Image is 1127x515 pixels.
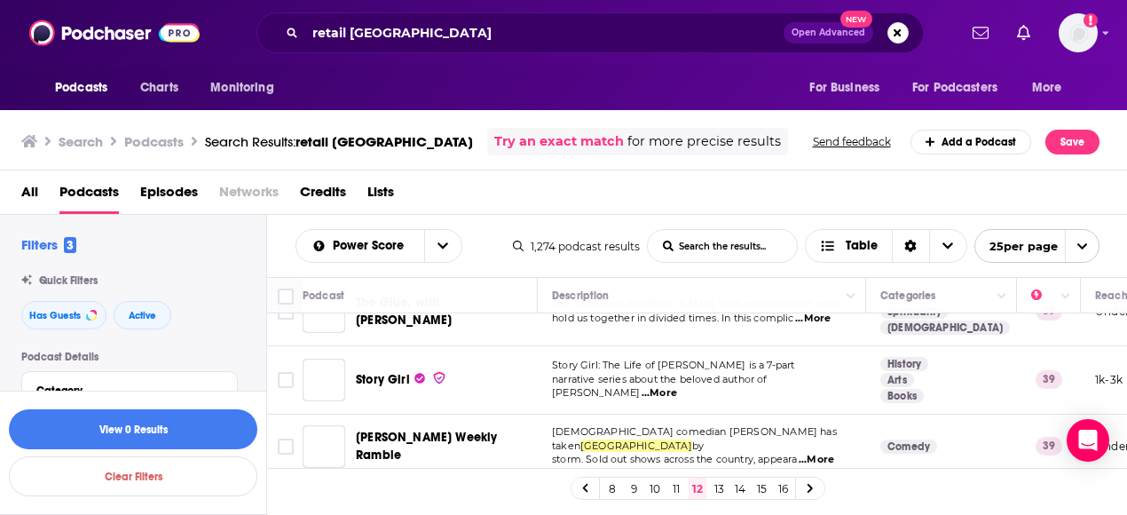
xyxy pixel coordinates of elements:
button: open menu [901,71,1023,105]
button: Show profile menu [1059,13,1098,52]
div: Description [552,285,609,306]
a: Charts [129,71,189,105]
span: 25 per page [975,233,1058,260]
a: 14 [731,478,749,499]
a: 9 [625,478,642,499]
span: narrative series about the beloved author of [PERSON_NAME] [552,373,768,400]
a: 16 [774,478,792,499]
a: Episodes [140,178,198,214]
div: Podcast [303,285,344,306]
div: 1,274 podcast results [513,240,640,253]
button: open menu [1020,71,1084,105]
span: for more precise results [627,131,781,152]
span: Story Girl [356,372,410,387]
span: The Glue, with [PERSON_NAME] [356,295,452,328]
button: open menu [198,71,296,105]
button: Choose View [805,229,967,263]
span: [PERSON_NAME] Weekly Ramble [356,430,497,463]
span: ...More [642,386,677,400]
img: User Profile [1059,13,1098,52]
a: 11 [667,478,685,499]
span: Toggle select row [278,439,294,455]
a: All [21,178,38,214]
div: Sort Direction [892,230,929,262]
span: For Business [809,75,879,100]
span: Logged in as amaclellan [1059,13,1098,52]
a: Show notifications dropdown [965,18,996,48]
div: Search podcasts, credits, & more... [256,12,924,53]
span: ...More [795,312,831,326]
p: Podcast Details [21,351,238,363]
button: Save [1045,130,1099,154]
span: Charts [140,75,178,100]
a: 13 [710,478,728,499]
span: [DEMOGRAPHIC_DATA] comedian [PERSON_NAME] has taken [552,425,837,452]
p: 1k-3k [1095,372,1123,387]
span: storm. Sold out shows across the country, appeara [552,453,797,465]
button: open menu [424,230,461,262]
button: Category [36,379,223,401]
span: [GEOGRAPHIC_DATA] [580,440,692,452]
a: Search Results:retail [GEOGRAPHIC_DATA] [205,133,473,150]
div: Categories [880,285,935,306]
a: Credits [300,178,346,214]
img: verified Badge [432,370,446,385]
h3: Podcasts [124,133,184,150]
span: Power Score [333,240,410,252]
a: [DEMOGRAPHIC_DATA] [880,321,1010,335]
a: Add a Podcast [910,130,1032,154]
span: Has Guests [29,311,81,321]
div: Search Results: [205,133,473,150]
p: 39 [1036,370,1062,388]
span: Podcasts [55,75,107,100]
span: Open Advanced [792,28,865,37]
span: Active [129,311,156,321]
a: History [880,357,928,371]
a: Story Girl [303,359,345,401]
button: open menu [296,240,424,252]
a: Lists [367,178,394,214]
a: Arts [880,373,914,387]
span: retail [GEOGRAPHIC_DATA] [296,133,473,150]
p: 39 [1036,437,1062,455]
span: Story Girl: The Life of [PERSON_NAME] is a 7-part [552,359,794,371]
span: Quick Filters [39,274,98,287]
a: Podcasts [59,178,119,214]
button: Column Actions [840,286,862,307]
span: Networks [219,178,279,214]
a: [PERSON_NAME] Weekly Ramble [356,429,532,464]
a: Mullinger's Weekly Ramble [303,425,345,468]
span: Table [846,240,878,252]
a: 10 [646,478,664,499]
a: Story Girl [356,371,446,389]
input: Search podcasts, credits, & more... [305,19,784,47]
a: 8 [603,478,621,499]
div: Category [36,384,211,397]
button: View 0 Results [9,409,257,449]
span: New [840,11,872,28]
span: Toggle select row [278,304,294,320]
img: Podchaser - Follow, Share and Rate Podcasts [29,16,200,50]
button: open menu [43,71,130,105]
h3: Search [59,133,103,150]
button: open menu [974,229,1099,263]
span: For Podcasters [912,75,997,100]
span: Monitoring [210,75,273,100]
a: 15 [753,478,770,499]
span: by [692,440,704,452]
button: Open AdvancedNew [784,22,873,44]
div: Power Score [1031,285,1056,306]
h2: Filters [21,236,76,253]
a: Show notifications dropdown [1010,18,1037,48]
button: Send feedback [808,134,896,149]
button: Column Actions [1055,286,1076,307]
button: Column Actions [991,286,1013,307]
a: 12 [689,478,706,499]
